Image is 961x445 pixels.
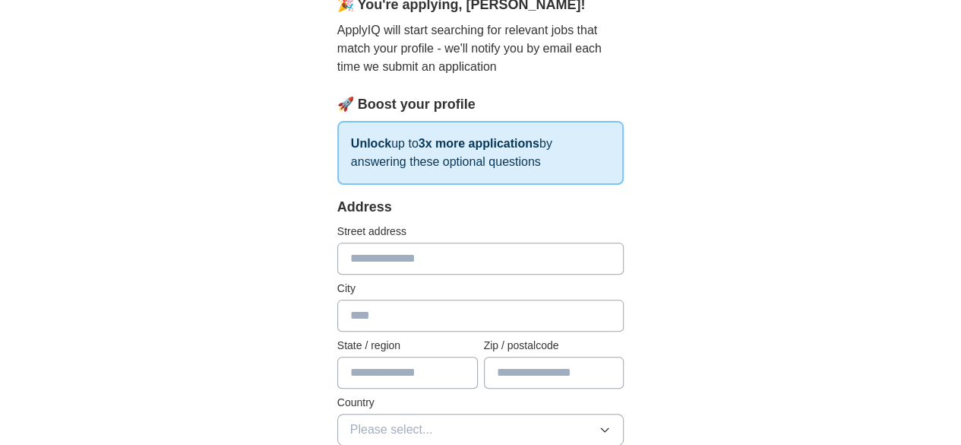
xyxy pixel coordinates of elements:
[351,137,391,150] strong: Unlock
[337,94,624,115] div: 🚀 Boost your profile
[419,137,539,150] strong: 3x more applications
[337,395,624,411] label: Country
[350,421,433,439] span: Please select...
[337,338,478,354] label: State / region
[337,121,624,185] p: up to by answering these optional questions
[484,338,624,354] label: Zip / postalcode
[337,224,624,240] label: Street address
[337,21,624,76] p: ApplyIQ will start searching for relevant jobs that match your profile - we'll notify you by emai...
[337,281,624,297] label: City
[337,197,624,218] div: Address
